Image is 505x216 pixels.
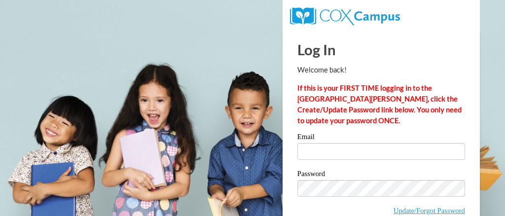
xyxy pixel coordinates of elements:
a: COX Campus [290,11,400,20]
h1: Log In [297,39,465,60]
label: Password [297,170,465,180]
img: COX Campus [290,7,400,25]
strong: If this is your FIRST TIME logging in to the [GEOGRAPHIC_DATA][PERSON_NAME], click the Create/Upd... [297,84,462,125]
p: Welcome back! [297,65,465,75]
a: Update/Forgot Password [394,207,465,215]
label: Email [297,133,465,143]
